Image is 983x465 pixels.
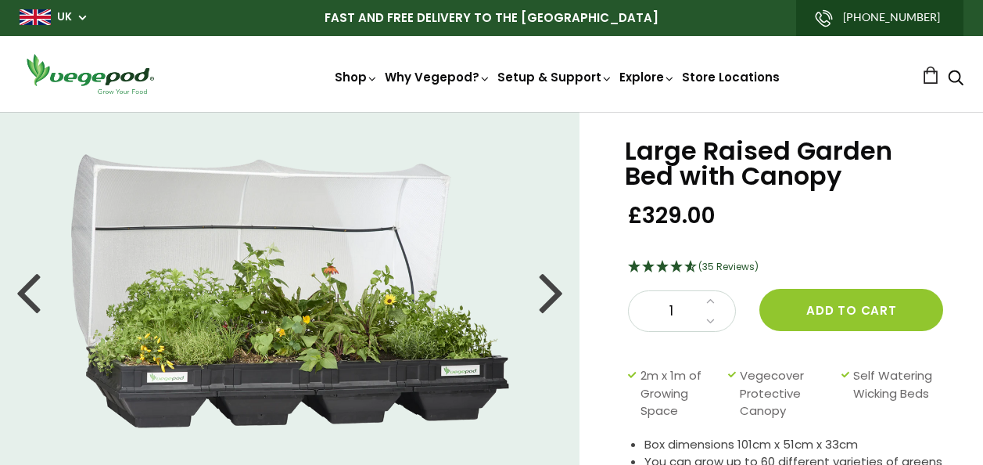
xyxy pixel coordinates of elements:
h1: Large Raised Garden Bed with Canopy [625,139,944,189]
span: (35 Reviews) [698,260,759,273]
a: Increase quantity by 1 [701,291,719,312]
img: Large Raised Garden Bed with Canopy [71,154,510,428]
div: 4.69 Stars - 35 Reviews [628,258,944,278]
a: Explore [619,69,676,85]
a: Search [948,71,963,88]
a: UK [57,9,72,25]
img: gb_large.png [20,9,51,25]
a: Why Vegepod? [385,69,491,85]
span: Self Watering Wicking Beds [853,367,936,420]
span: 1 [644,301,698,322]
li: Box dimensions 101cm x 51cm x 33cm [644,436,944,454]
a: Shop [335,69,378,85]
button: Add to cart [759,289,943,331]
span: £329.00 [628,201,716,230]
span: Vegecover Protective Canopy [740,367,834,420]
img: Vegepod [20,52,160,96]
a: Store Locations [682,69,780,85]
a: Decrease quantity by 1 [701,312,719,332]
span: 2m x 1m of Growing Space [640,367,720,420]
a: Setup & Support [497,69,613,85]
